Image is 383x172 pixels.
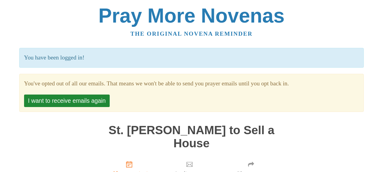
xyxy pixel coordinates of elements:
section: You've opted out of all our emails. That means we won't be able to send you prayer emails until y... [24,79,359,89]
button: I want to receive emails again [24,95,110,107]
h1: St. [PERSON_NAME] to Sell a House [100,124,283,150]
a: Pray More Novenas [98,4,285,27]
a: The original novena reminder [130,30,253,37]
p: You have been logged in! [19,48,364,68]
